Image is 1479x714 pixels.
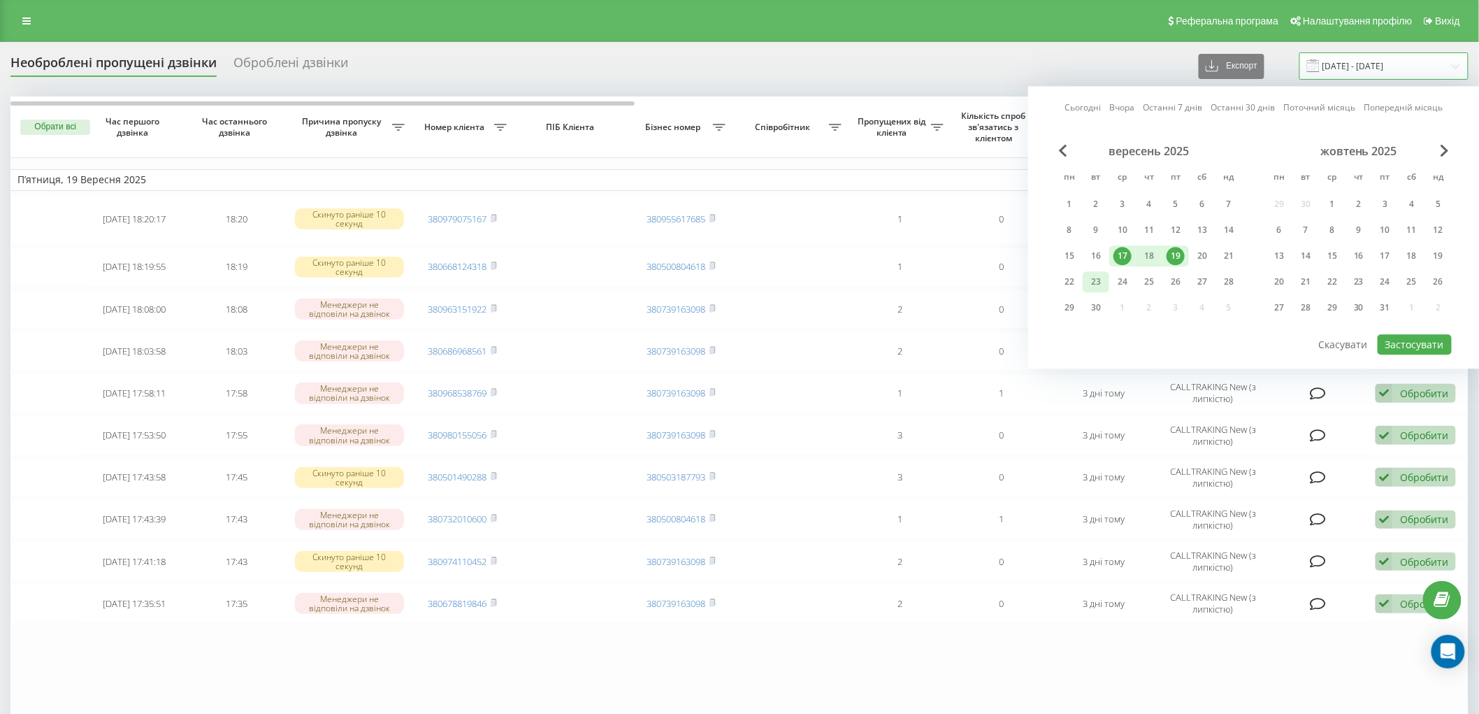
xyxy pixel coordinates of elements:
[233,55,348,77] div: Оброблені дзвінки
[1376,299,1394,317] div: 31
[637,122,713,133] span: Бізнес номер
[295,551,405,572] div: Скинуто раніше 10 секунд
[1215,194,1242,215] div: нд 7 вер 2025 р.
[1403,247,1421,265] div: 18
[1292,297,1319,318] div: вт 28 жовт 2025 р.
[428,471,487,483] a: 380501490288
[1113,195,1132,213] div: 3
[1399,245,1425,266] div: сб 18 жовт 2025 р.
[1364,101,1443,115] a: Попередній місяць
[849,458,951,497] td: 3
[1350,195,1368,213] div: 2
[849,415,951,455] td: 3
[1266,245,1292,266] div: пн 13 жовт 2025 р.
[1087,195,1105,213] div: 2
[295,383,405,404] div: Менеджери не відповіли на дзвінок
[1403,221,1421,239] div: 11
[856,116,931,138] span: Пропущених від клієнта
[1403,273,1421,291] div: 25
[428,513,487,525] a: 380732010600
[647,387,706,399] a: 380739163098
[647,597,706,610] a: 380739163098
[419,122,494,133] span: Номер клієнта
[1109,220,1136,241] div: ср 10 вер 2025 р.
[95,116,174,138] span: Час першого дзвінка
[1323,221,1341,239] div: 8
[1139,168,1160,189] abbr: четвер
[1060,195,1078,213] div: 1
[951,542,1053,581] td: 0
[1323,195,1341,213] div: 1
[428,429,487,441] a: 380980155056
[1056,271,1083,292] div: пн 22 вер 2025 р.
[1087,299,1105,317] div: 30
[1083,245,1109,266] div: вт 16 вер 2025 р.
[1400,597,1448,611] div: Обробити
[1372,245,1399,266] div: пт 17 жовт 2025 р.
[1376,221,1394,239] div: 10
[951,584,1053,623] td: 0
[1266,144,1452,158] div: жовтень 2025
[428,345,487,357] a: 380686968561
[951,248,1053,287] td: 0
[1429,273,1448,291] div: 26
[1376,273,1394,291] div: 24
[647,429,706,441] a: 380739163098
[10,169,1469,190] td: П’ятниця, 19 Вересня 2025
[1087,247,1105,265] div: 16
[739,122,830,133] span: Співробітник
[1155,458,1271,497] td: CALLTRAKING New (з липкістю)
[1400,513,1448,526] div: Обробити
[1176,15,1279,27] span: Реферальна програма
[1372,297,1399,318] div: пт 31 жовт 2025 р.
[1319,245,1345,266] div: ср 15 жовт 2025 р.
[1292,220,1319,241] div: вт 7 жовт 2025 р.
[185,542,287,581] td: 17:43
[647,345,706,357] a: 380739163098
[1270,221,1288,239] div: 6
[1375,168,1396,189] abbr: п’ятниця
[1167,221,1185,239] div: 12
[1136,271,1162,292] div: чт 25 вер 2025 р.
[1220,221,1238,239] div: 14
[849,584,951,623] td: 2
[1376,247,1394,265] div: 17
[1376,195,1394,213] div: 3
[1113,273,1132,291] div: 24
[951,373,1053,413] td: 1
[10,55,217,77] div: Необроблені пропущені дзвінки
[428,555,487,568] a: 380974110452
[1189,271,1215,292] div: сб 27 вер 2025 р.
[1297,221,1315,239] div: 7
[1053,373,1155,413] td: 3 дні тому
[1218,168,1239,189] abbr: неділя
[1193,221,1211,239] div: 13
[951,194,1053,245] td: 0
[428,303,487,315] a: 380963151922
[647,303,706,315] a: 380739163098
[849,331,951,371] td: 2
[1319,297,1345,318] div: ср 29 жовт 2025 р.
[1087,273,1105,291] div: 23
[1372,194,1399,215] div: пт 3 жовт 2025 р.
[1060,221,1078,239] div: 8
[295,341,405,362] div: Менеджери не відповіли на дзвінок
[1136,194,1162,215] div: чт 4 вер 2025 р.
[1162,245,1189,266] div: пт 19 вер 2025 р.
[1220,273,1238,291] div: 28
[197,116,276,138] span: Час останнього дзвінка
[1053,584,1155,623] td: 3 дні тому
[849,290,951,329] td: 2
[1297,247,1315,265] div: 14
[1167,195,1185,213] div: 5
[1189,220,1215,241] div: сб 13 вер 2025 р.
[1266,220,1292,241] div: пн 6 жовт 2025 р.
[1193,247,1211,265] div: 20
[1425,194,1452,215] div: нд 5 жовт 2025 р.
[1431,635,1465,669] div: Open Intercom Messenger
[1155,500,1271,539] td: CALLTRAKING New (з липкістю)
[1193,195,1211,213] div: 6
[1270,299,1288,317] div: 27
[1136,245,1162,266] div: чт 18 вер 2025 р.
[951,458,1053,497] td: 0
